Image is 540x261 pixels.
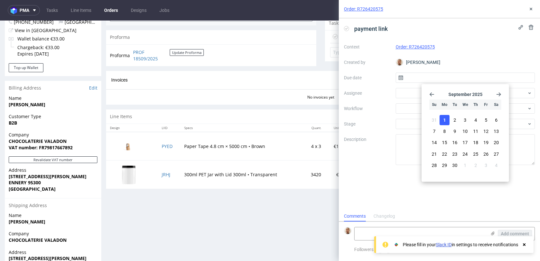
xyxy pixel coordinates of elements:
[454,128,456,135] span: 9
[429,149,439,159] button: Sun Sep 21 2025
[491,100,501,110] div: Sa
[89,64,97,71] a: Edit
[450,137,460,148] button: Tue Sep 16 2025
[440,149,450,159] button: Mon Sep 22 2025
[106,103,158,111] th: Design
[180,111,303,140] td: Paper Tape 4.8 cm × 5000 cm • Brown
[473,151,478,157] span: 25
[491,115,501,125] button: Sat Sep 06 2025
[9,81,45,87] strong: [PERSON_NAME]
[5,178,101,192] div: Shipping Address
[344,211,366,222] div: Comments
[344,135,391,164] label: Description
[162,123,173,129] a: PYED
[386,103,437,111] th: Stage
[344,6,383,12] a: Order: R726420575
[432,117,437,123] span: 31
[5,60,101,74] div: Billing Address
[463,128,468,135] span: 10
[452,151,457,157] span: 23
[325,111,352,140] td: €14.04
[460,137,470,148] button: Wed Sep 17 2025
[9,93,97,99] span: Customer Type
[483,151,489,157] span: 26
[9,43,43,52] button: Top up Wallet
[491,140,517,169] td: UPS
[464,111,491,140] td: [DATE]
[485,162,487,169] span: 3
[354,247,373,252] span: Followers
[110,28,131,42] td: Proforma
[473,139,478,146] span: 18
[106,89,535,103] div: Line Items
[396,57,535,67] div: [PERSON_NAME]
[100,5,122,15] a: Orders
[9,229,97,235] span: Address
[113,142,145,166] img: 470856-pp-container-var-4-transparent-black-plain.png
[67,5,95,15] a: Line Items
[432,139,437,146] span: 14
[344,89,391,97] label: Assignee
[325,103,352,111] th: Unit price
[344,105,391,112] label: Workflow
[491,160,501,170] button: Sat Oct 04 2025
[20,8,29,13] span: pma
[344,58,391,66] label: Created by
[491,126,501,136] button: Sat Sep 13 2025
[442,151,447,157] span: 22
[113,114,145,138] img: 1303718-packhelp-06-05-0311437-png.png
[450,149,460,159] button: Tue Sep 23 2025
[373,211,395,222] div: Changelog
[450,126,460,136] button: Tue Sep 09 2025
[481,100,491,110] div: Fr
[9,210,97,216] span: Company
[494,139,499,146] span: 20
[9,235,86,241] strong: [STREET_ADDRESS][PERSON_NAME]
[390,122,413,130] div: Shipped
[396,59,403,65] img: Bartłomiej Leśniczuk
[344,120,391,128] label: Stage
[9,74,97,81] span: Name
[460,115,470,125] button: Wed Sep 03 2025
[106,69,535,80] div: No invoices yet
[481,160,491,170] button: Fri Oct 03 2025
[483,139,489,146] span: 19
[156,5,173,15] a: Jobs
[345,228,351,234] img: Bartłomiej Leśniczuk
[464,117,466,123] span: 3
[352,23,390,34] span: payment link
[9,117,67,124] strong: CHOCOLATERIE VALADON
[9,216,67,222] strong: CHOCOLATERIE VALADON
[158,103,181,111] th: LIID
[432,151,437,157] span: 21
[454,117,456,123] span: 2
[485,117,487,123] span: 5
[436,242,452,247] a: Slack ID
[15,7,76,13] a: View in [GEOGRAPHIC_DATA]
[9,136,97,143] button: Revalidate VAT number
[450,115,460,125] button: Tue Sep 02 2025
[429,100,439,110] div: Su
[429,126,439,136] button: Sun Sep 07 2025
[471,149,481,159] button: Thu Sep 25 2025
[9,153,86,159] strong: [STREET_ADDRESS][PERSON_NAME]
[452,139,457,146] span: 16
[9,111,97,117] span: Company
[440,126,450,136] button: Mon Sep 08 2025
[352,103,386,111] th: Net Total
[491,111,517,140] td: UPS
[9,99,17,105] strong: B2B
[450,160,460,170] button: Tue Sep 30 2025
[344,74,391,82] label: Due date
[393,241,400,248] img: Slack
[170,29,204,35] button: Update Proforma
[429,92,501,97] section: September 2025
[442,139,447,146] span: 15
[460,160,470,170] button: Wed Oct 01 2025
[481,137,491,148] button: Fri Sep 19 2025
[355,151,382,157] p: €1,060.20
[429,115,439,125] button: Sun Aug 31 2025
[429,160,439,170] button: Sun Sep 28 2025
[460,149,470,159] button: Wed Sep 24 2025
[403,241,518,248] div: Please fill in your in settings to receive notifications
